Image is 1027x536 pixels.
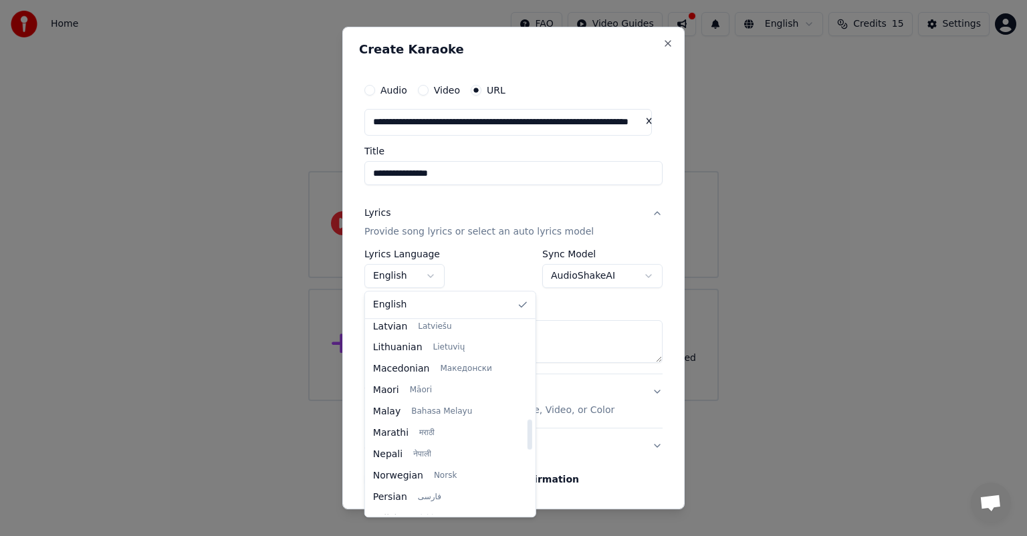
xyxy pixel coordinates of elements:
[373,470,423,483] span: Norwegian
[433,343,465,354] span: Lietuvių
[373,363,430,376] span: Macedonian
[411,407,472,418] span: Bahasa Melayu
[373,342,423,355] span: Lithuanian
[418,493,441,503] span: فارسی
[410,386,432,396] span: Māori
[373,491,407,505] span: Persian
[413,450,431,460] span: नेपाली
[411,514,433,525] span: Polski
[373,513,400,526] span: Polish
[434,471,457,482] span: Norsk
[373,406,401,419] span: Malay
[419,428,435,439] span: मराठी
[373,320,408,333] span: Latvian
[373,384,399,398] span: Maori
[373,427,409,440] span: Marathi
[373,448,403,462] span: Nepali
[373,298,407,311] span: English
[440,364,491,375] span: Македонски
[418,321,451,332] span: Latviešu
